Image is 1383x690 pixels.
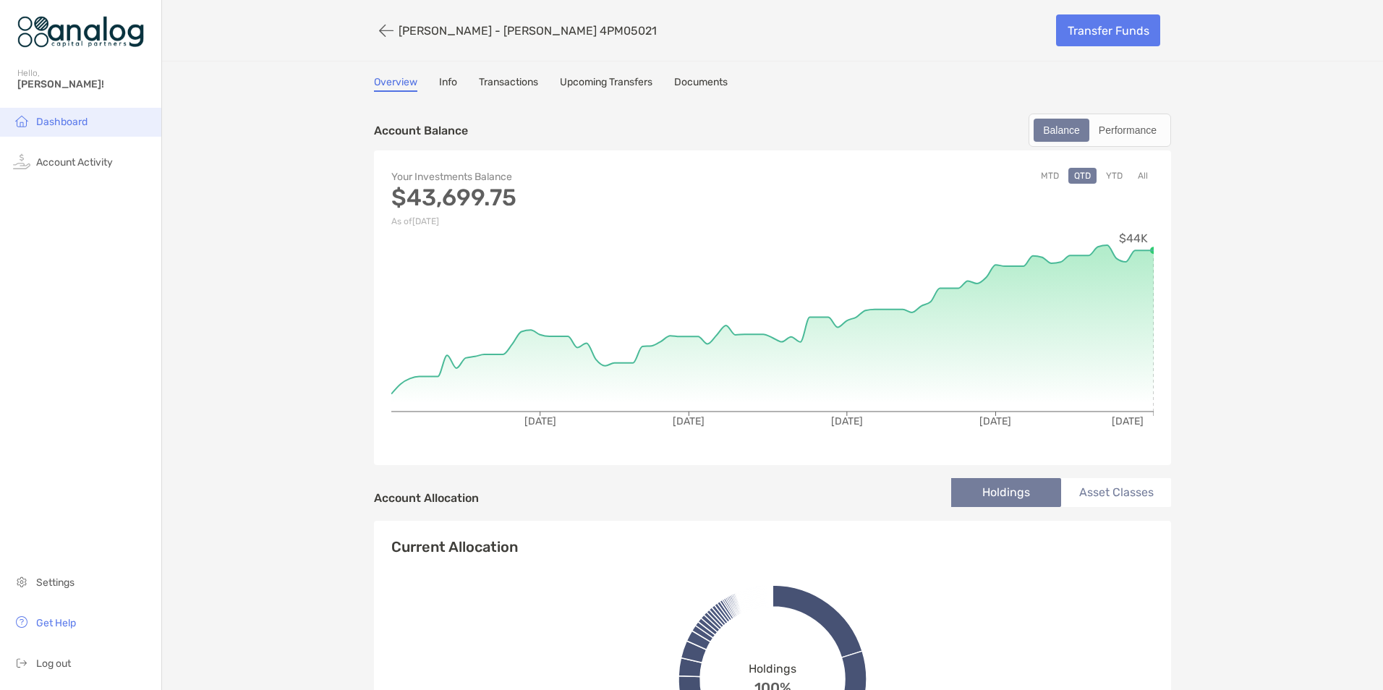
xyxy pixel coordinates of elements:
[36,657,71,670] span: Log out
[1056,14,1160,46] a: Transfer Funds
[391,213,773,231] p: As of [DATE]
[13,573,30,590] img: settings icon
[1100,168,1128,184] button: YTD
[1112,415,1144,427] tspan: [DATE]
[951,478,1061,507] li: Holdings
[831,415,863,427] tspan: [DATE]
[374,122,468,140] p: Account Balance
[524,415,556,427] tspan: [DATE]
[1068,168,1097,184] button: QTD
[391,168,773,186] p: Your Investments Balance
[749,662,796,676] span: Holdings
[391,189,773,207] p: $43,699.75
[13,112,30,129] img: household icon
[374,76,417,92] a: Overview
[1029,114,1171,147] div: segmented control
[36,617,76,629] span: Get Help
[36,156,113,169] span: Account Activity
[17,6,144,58] img: Zoe Logo
[13,613,30,631] img: get-help icon
[17,78,153,90] span: [PERSON_NAME]!
[560,76,652,92] a: Upcoming Transfers
[1119,231,1148,245] tspan: $44K
[1061,478,1171,507] li: Asset Classes
[1035,120,1088,140] div: Balance
[36,576,75,589] span: Settings
[673,415,705,427] tspan: [DATE]
[13,153,30,170] img: activity icon
[439,76,457,92] a: Info
[399,24,657,38] p: [PERSON_NAME] - [PERSON_NAME] 4PM05021
[391,538,518,555] h4: Current Allocation
[374,491,479,505] h4: Account Allocation
[479,76,538,92] a: Transactions
[13,654,30,671] img: logout icon
[1035,168,1065,184] button: MTD
[36,116,88,128] span: Dashboard
[674,76,728,92] a: Documents
[979,415,1011,427] tspan: [DATE]
[1132,168,1154,184] button: All
[1091,120,1165,140] div: Performance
